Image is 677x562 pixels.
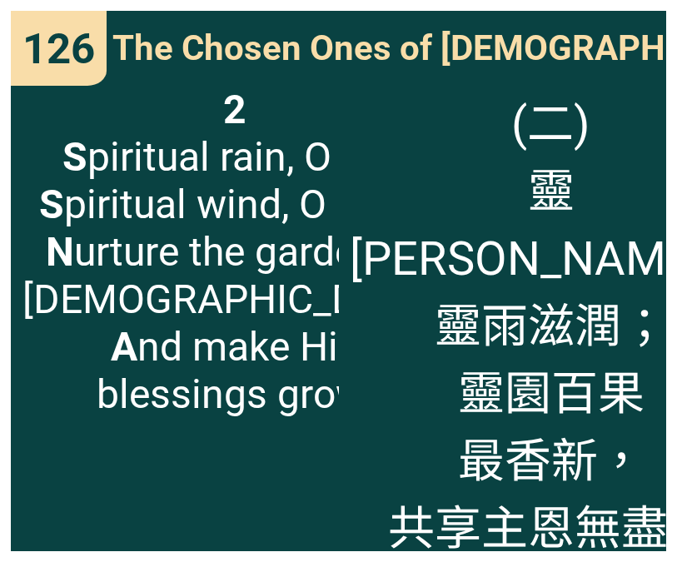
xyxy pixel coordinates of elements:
[22,24,95,73] span: 126
[62,133,87,181] b: S
[22,86,448,418] span: piritual rain, O fall! piritual wind, O blow! urture the garden of [DEMOGRAPHIC_DATA], nd make Hi...
[39,181,64,228] b: S
[223,86,246,133] b: 2
[46,228,74,276] b: N
[111,323,137,371] b: A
